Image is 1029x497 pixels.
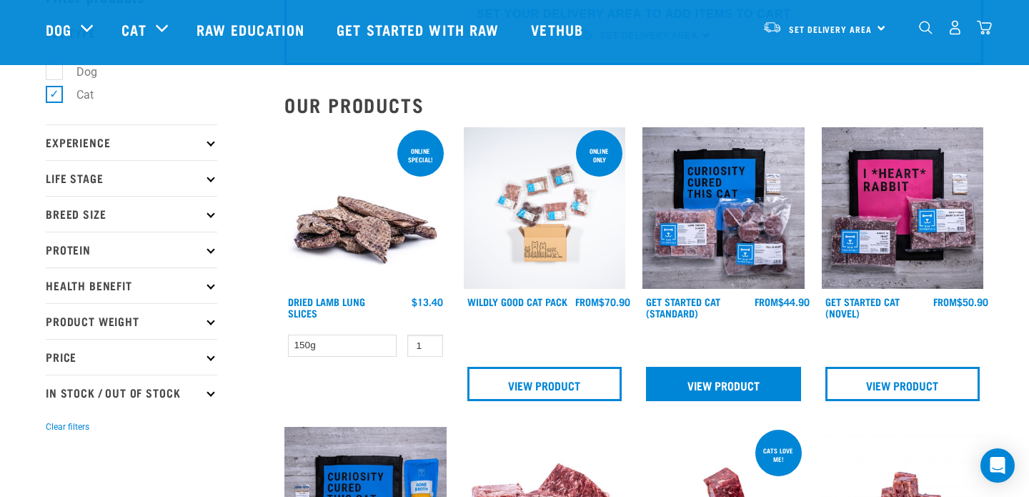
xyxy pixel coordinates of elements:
[46,420,89,433] button: Clear filters
[517,1,601,58] a: Vethub
[407,335,443,357] input: 1
[121,19,146,40] a: Cat
[464,127,626,290] img: Cat 0 2sec
[948,20,963,35] img: user.png
[933,299,957,304] span: FROM
[284,94,983,116] h2: Our Products
[46,160,217,196] p: Life Stage
[576,140,622,170] div: ONLINE ONLY
[46,232,217,267] p: Protein
[980,448,1015,483] div: Open Intercom Messenger
[182,1,322,58] a: Raw Education
[46,339,217,375] p: Price
[646,367,801,401] a: View Product
[46,375,217,410] p: In Stock / Out Of Stock
[467,299,567,304] a: Wildly Good Cat Pack
[642,127,805,290] img: Assortment Of Raw Essential Products For Cats Including, Blue And Black Tote Bag With "Curiosity ...
[919,21,933,34] img: home-icon-1@2x.png
[825,299,900,315] a: Get Started Cat (Novel)
[46,124,217,160] p: Experience
[46,267,217,303] p: Health Benefit
[825,367,980,401] a: View Product
[46,303,217,339] p: Product Weight
[755,296,810,307] div: $44.90
[575,299,599,304] span: FROM
[755,440,802,470] div: Cats love me!
[755,299,778,304] span: FROM
[46,19,71,40] a: Dog
[789,26,872,31] span: Set Delivery Area
[397,140,444,170] div: ONLINE SPECIAL!
[54,63,103,81] label: Dog
[46,196,217,232] p: Breed Size
[467,367,622,401] a: View Product
[822,127,984,290] img: Assortment Of Raw Essential Products For Cats Including, Pink And Black Tote Bag With "I *Heart* ...
[977,20,992,35] img: home-icon@2x.png
[933,296,988,307] div: $50.90
[322,1,517,58] a: Get started with Raw
[646,299,720,315] a: Get Started Cat (Standard)
[762,21,782,34] img: van-moving.png
[54,86,99,104] label: Cat
[575,296,630,307] div: $70.90
[288,299,365,315] a: Dried Lamb Lung Slices
[284,127,447,290] img: 1303 Lamb Lung Slices 01
[412,296,443,307] div: $13.40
